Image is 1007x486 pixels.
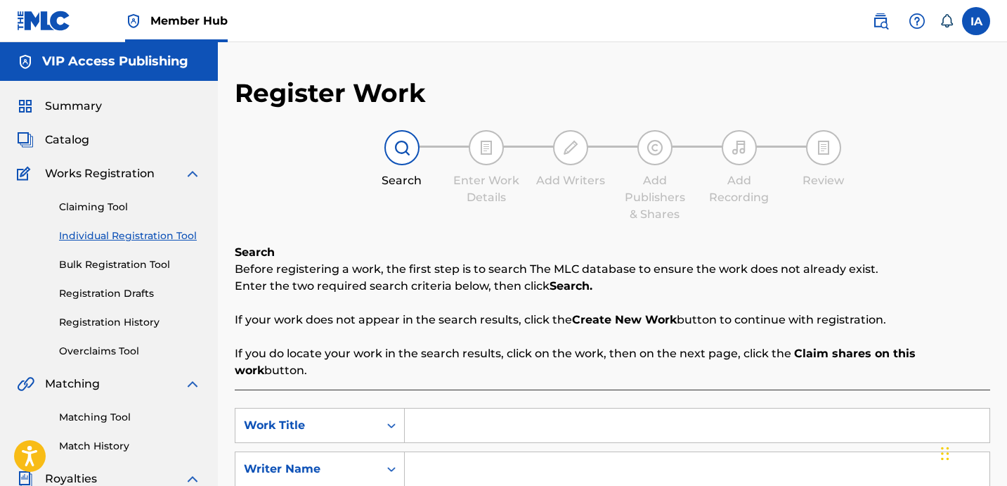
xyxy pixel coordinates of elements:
img: MLC Logo [17,11,71,31]
div: Notifications [940,14,954,28]
div: Add Publishers & Shares [620,172,690,223]
a: Match History [59,439,201,454]
div: Writer Name [244,461,370,478]
img: help [909,13,925,30]
img: Matching [17,376,34,392]
div: Enter Work Details [451,172,521,206]
img: Accounts [17,53,34,70]
a: Individual Registration Tool [59,229,201,243]
img: step indicator icon for Review [815,139,832,156]
div: User Menu [962,7,990,35]
div: Help [903,7,931,35]
a: Public Search [866,7,895,35]
a: SummarySummary [17,98,102,115]
a: Registration History [59,315,201,330]
img: Catalog [17,132,34,148]
div: Add Writers [535,172,606,189]
p: Before registering a work, the first step is to search The MLC database to ensure the work does n... [235,261,990,278]
a: Bulk Registration Tool [59,257,201,272]
img: Top Rightsholder [125,13,142,30]
h5: VIP Access Publishing [42,53,188,70]
b: Search [235,245,275,259]
div: Search [367,172,437,189]
strong: Create New Work [572,313,677,326]
span: Catalog [45,132,89,148]
p: If you do locate your work in the search results, click on the work, then on the next page, click... [235,345,990,379]
h2: Register Work [235,77,426,109]
img: search [872,13,889,30]
div: Review [788,172,859,189]
img: step indicator icon for Search [394,139,410,156]
strong: Search. [550,279,592,293]
div: Work Title [244,417,370,434]
img: expand [184,165,201,182]
span: Works Registration [45,165,155,182]
img: step indicator icon for Add Recording [731,139,748,156]
a: Claiming Tool [59,200,201,215]
a: Registration Drafts [59,286,201,301]
p: If your work does not appear in the search results, click the button to continue with registration. [235,312,990,328]
span: Member Hub [150,13,228,29]
img: Works Registration [17,165,35,182]
p: Enter the two required search criteria below, then click [235,278,990,295]
a: CatalogCatalog [17,132,89,148]
img: expand [184,376,201,392]
img: step indicator icon for Add Publishers & Shares [647,139,663,156]
div: Drag [941,433,949,475]
a: Matching Tool [59,410,201,425]
div: Add Recording [704,172,774,206]
span: Summary [45,98,102,115]
img: Summary [17,98,34,115]
a: Overclaims Tool [59,344,201,359]
iframe: Resource Center [968,298,1007,411]
img: step indicator icon for Enter Work Details [478,139,495,156]
img: step indicator icon for Add Writers [562,139,579,156]
span: Matching [45,376,100,392]
iframe: Chat Widget [937,418,1007,486]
